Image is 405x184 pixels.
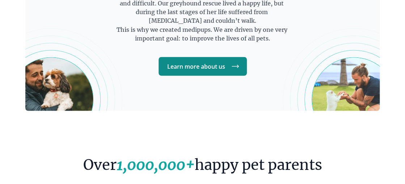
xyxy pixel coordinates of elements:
strong: 1,000,000+ [117,155,195,174]
img: Man-with-Dog [312,57,396,141]
h5: Over happy pet parents [83,154,322,175]
img: Man-with-Dog [9,57,93,141]
a: Learn more about us [159,57,247,76]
